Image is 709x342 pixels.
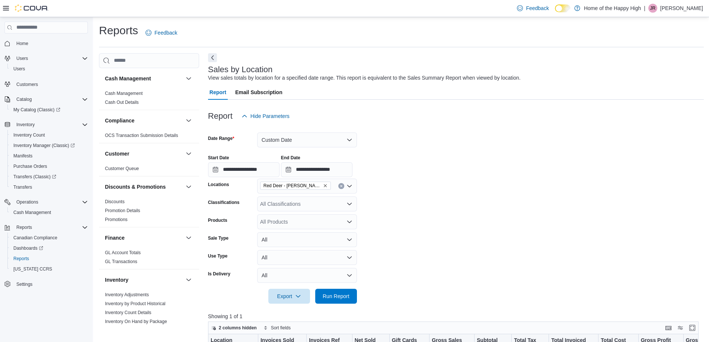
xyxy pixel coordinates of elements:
[10,162,88,171] span: Purchase Orders
[208,74,521,82] div: View sales totals by location for a specified date range. This report is equivalent to the Sales ...
[323,293,349,300] span: Run Report
[13,174,56,180] span: Transfers (Classic)
[281,155,300,161] label: End Date
[208,135,234,141] label: Date Range
[676,323,685,332] button: Display options
[10,151,88,160] span: Manifests
[16,224,32,230] span: Reports
[7,253,91,264] button: Reports
[105,199,125,205] span: Discounts
[7,172,91,182] a: Transfers (Classic)
[10,254,88,263] span: Reports
[1,79,91,89] button: Customers
[105,250,141,255] a: GL Account Totals
[208,271,230,277] label: Is Delivery
[235,85,282,100] span: Email Subscription
[346,201,352,207] button: Open list of options
[10,183,35,192] a: Transfers
[650,4,656,13] span: JR
[264,182,322,189] span: Red Deer - [PERSON_NAME][GEOGRAPHIC_DATA] - Fire & Flower
[10,254,32,263] a: Reports
[13,80,41,89] a: Customers
[208,112,233,121] h3: Report
[10,172,59,181] a: Transfers (Classic)
[664,323,673,332] button: Keyboard shortcuts
[13,198,41,207] button: Operations
[105,259,137,265] span: GL Transactions
[208,65,273,74] h3: Sales by Location
[105,301,166,307] span: Inventory by Product Historical
[105,292,149,297] a: Inventory Adjustments
[1,119,91,130] button: Inventory
[1,38,91,49] button: Home
[13,107,60,113] span: My Catalog (Classic)
[208,162,280,177] input: Press the down key to open a popover containing a calendar.
[10,208,54,217] a: Cash Management
[105,199,125,204] a: Discounts
[257,132,357,147] button: Custom Date
[13,266,52,272] span: [US_STATE] CCRS
[13,54,88,63] span: Users
[10,105,63,114] a: My Catalog (Classic)
[105,276,128,284] h3: Inventory
[10,141,78,150] a: Inventory Manager (Classic)
[105,259,137,264] a: GL Transactions
[338,183,344,189] button: Clear input
[7,151,91,161] button: Manifests
[13,79,88,89] span: Customers
[184,74,193,83] button: Cash Management
[10,151,35,160] a: Manifests
[239,109,293,124] button: Hide Parameters
[105,301,166,306] a: Inventory by Product Historical
[184,182,193,191] button: Discounts & Promotions
[10,183,88,192] span: Transfers
[10,162,50,171] a: Purchase Orders
[13,279,88,289] span: Settings
[7,233,91,243] button: Canadian Compliance
[1,197,91,207] button: Operations
[105,292,149,298] span: Inventory Adjustments
[10,172,88,181] span: Transfers (Classic)
[208,323,260,332] button: 2 columns hidden
[105,310,151,315] a: Inventory Count Details
[208,313,704,320] p: Showing 1 of 1
[105,217,128,222] a: Promotions
[219,325,257,331] span: 2 columns hidden
[105,166,139,171] a: Customer Queue
[346,183,352,189] button: Open list of options
[13,120,38,129] button: Inventory
[273,289,306,304] span: Export
[105,319,167,324] a: Inventory On Hand by Package
[210,85,226,100] span: Report
[260,182,331,190] span: Red Deer - Dawson Centre - Fire & Flower
[10,141,88,150] span: Inventory Manager (Classic)
[257,232,357,247] button: All
[10,208,88,217] span: Cash Management
[13,280,35,289] a: Settings
[4,35,88,309] nav: Complex example
[105,276,183,284] button: Inventory
[13,184,32,190] span: Transfers
[13,153,32,159] span: Manifests
[154,29,177,36] span: Feedback
[584,4,641,13] p: Home of the Happy High
[105,90,143,96] span: Cash Management
[16,281,32,287] span: Settings
[10,64,88,73] span: Users
[660,4,703,13] p: [PERSON_NAME]
[99,248,199,269] div: Finance
[105,183,183,191] button: Discounts & Promotions
[105,75,183,82] button: Cash Management
[644,4,645,13] p: |
[105,133,178,138] a: OCS Transaction Submission Details
[105,208,140,213] a: Promotion Details
[13,143,75,148] span: Inventory Manager (Classic)
[514,1,552,16] a: Feedback
[7,105,91,115] a: My Catalog (Classic)
[271,325,291,331] span: Sort fields
[105,234,183,242] button: Finance
[99,131,199,143] div: Compliance
[208,182,229,188] label: Locations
